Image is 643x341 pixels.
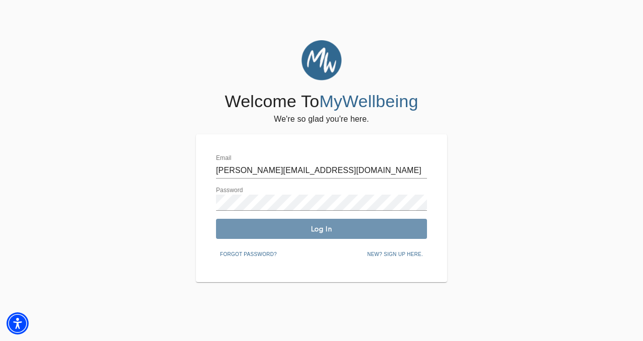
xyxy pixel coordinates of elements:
h6: We're so glad you're here. [274,112,369,126]
button: Log In [216,219,427,239]
label: Password [216,188,243,194]
a: Forgot password? [216,249,281,258]
span: Log In [220,224,423,234]
label: Email [216,155,232,161]
span: Forgot password? [220,250,277,259]
button: New? Sign up here. [363,247,427,262]
div: Accessibility Menu [7,312,29,334]
h4: Welcome To [225,91,418,112]
span: MyWellbeing [319,92,418,111]
button: Forgot password? [216,247,281,262]
img: MyWellbeing [301,40,342,80]
span: New? Sign up here. [367,250,423,259]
